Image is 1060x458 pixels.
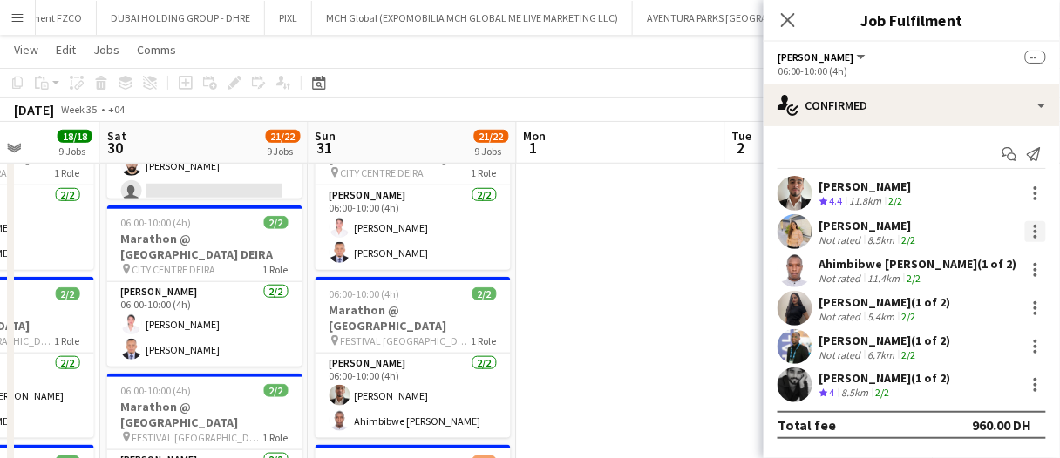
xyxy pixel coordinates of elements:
app-skills-label: 2/2 [902,233,916,246]
div: 9 Jobs [267,145,300,158]
div: Ahimbibwe [PERSON_NAME] (1 of 2) [819,256,1017,272]
span: 2/2 [472,287,497,300]
span: CITY CENTRE DEIRA [341,166,425,179]
div: Not rated [819,233,865,246]
span: 18/18 [58,130,92,143]
span: 31 [313,138,336,158]
div: Not rated [819,310,865,323]
span: 06:00-10:00 (4h) [121,216,192,229]
a: View [7,38,45,61]
span: 1 Role [263,431,289,444]
span: -- [1025,51,1046,64]
span: 4 [830,386,835,399]
app-card-role: [PERSON_NAME]2/206:00-10:00 (4h)[PERSON_NAME][PERSON_NAME] [107,282,302,367]
span: 4.4 [830,194,843,207]
app-skills-label: 2/2 [907,272,921,285]
div: [PERSON_NAME] [819,218,920,233]
button: MCH Global (EXPOMOBILIA MCH GLOBAL ME LIVE MARKETING LLC) [312,1,633,35]
app-job-card: 06:00-10:00 (4h)2/2Marathon @ [GEOGRAPHIC_DATA] FESTIVAL [GEOGRAPHIC_DATA]1 Role[PERSON_NAME]2/20... [316,277,511,438]
div: 8.5km [865,233,899,246]
span: 2/2 [264,384,289,397]
app-card-role: [PERSON_NAME]2/206:00-10:00 (4h)[PERSON_NAME][PERSON_NAME] [316,185,511,270]
span: Sat [107,128,126,144]
div: 960.00 DH [973,416,1032,434]
div: 9 Jobs [475,145,508,158]
span: Tue [732,128,752,144]
div: 11.8km [846,194,886,209]
span: View [14,42,38,57]
a: Edit [49,38,83,61]
div: Total fee [778,416,837,434]
span: 21/22 [474,130,509,143]
span: 21/22 [266,130,301,143]
span: 2 [730,138,752,158]
span: 1 Role [55,334,80,347]
span: 06:00-10:00 (4h) [330,287,400,300]
span: 2/2 [264,216,289,229]
div: [PERSON_NAME] (1 of 2) [819,294,951,310]
app-job-card: 06:00-10:00 (4h)2/2Marathon @ [GEOGRAPHIC_DATA] DEIRA CITY CENTRE DEIRA1 Role[PERSON_NAME]2/206:0... [107,205,302,367]
div: 6.7km [865,348,899,361]
app-skills-label: 2/2 [876,386,890,399]
div: [PERSON_NAME] [819,178,912,194]
button: DUBAI HOLDING GROUP - DHRE [97,1,265,35]
span: FESTIVAL [GEOGRAPHIC_DATA] [132,431,263,444]
span: 1 Role [263,263,289,276]
span: 1 Role [472,334,497,347]
div: 06:00-10:00 (4h) [778,64,1046,77]
span: 1 Role [472,166,497,179]
span: CITY CENTRE DEIRA [132,263,216,276]
div: 5.4km [865,310,899,323]
app-skills-label: 2/2 [902,348,916,361]
div: 9 Jobs [58,145,92,158]
div: Not rated [819,348,865,361]
span: Jobs [93,42,119,57]
button: AVENTURA PARKS [GEOGRAPHIC_DATA] [633,1,836,35]
span: 1 Role [55,166,80,179]
button: PIXL [265,1,312,35]
span: Sun [316,128,336,144]
h3: Marathon @ [GEOGRAPHIC_DATA] DEIRA [107,231,302,262]
a: Comms [130,38,183,61]
span: 30 [105,138,126,158]
span: 1 [521,138,547,158]
a: Jobs [86,38,126,61]
span: Usher [778,51,854,64]
div: Confirmed [764,84,1060,126]
div: Not rated [819,272,865,285]
span: Comms [137,42,176,57]
div: [PERSON_NAME] (1 of 2) [819,370,951,386]
span: 06:00-10:00 (4h) [121,384,192,397]
div: 8.5km [839,386,873,401]
h3: Marathon @ [GEOGRAPHIC_DATA] [107,399,302,430]
div: [PERSON_NAME] (1 of 2) [819,333,951,348]
div: 11.4km [865,272,904,285]
app-card-role: [PERSON_NAME]2/206:00-10:00 (4h)[PERSON_NAME]Ahimbibwe [PERSON_NAME] [316,354,511,438]
span: Mon [524,128,547,144]
button: [PERSON_NAME] [778,51,868,64]
span: 2/2 [56,287,80,300]
span: FESTIVAL [GEOGRAPHIC_DATA] [341,334,472,347]
div: +04 [108,103,125,116]
div: [DATE] [14,101,54,118]
span: Edit [56,42,76,57]
h3: Job Fulfilment [764,9,1060,31]
app-skills-label: 2/2 [889,194,903,207]
app-job-card: 06:00-10:00 (4h)2/2Marathon @ [GEOGRAPHIC_DATA] DEIRA CITY CENTRE DEIRA1 Role[PERSON_NAME]2/206:0... [316,109,511,270]
span: Week 35 [58,103,101,116]
app-skills-label: 2/2 [902,310,916,323]
h3: Marathon @ [GEOGRAPHIC_DATA] [316,302,511,333]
